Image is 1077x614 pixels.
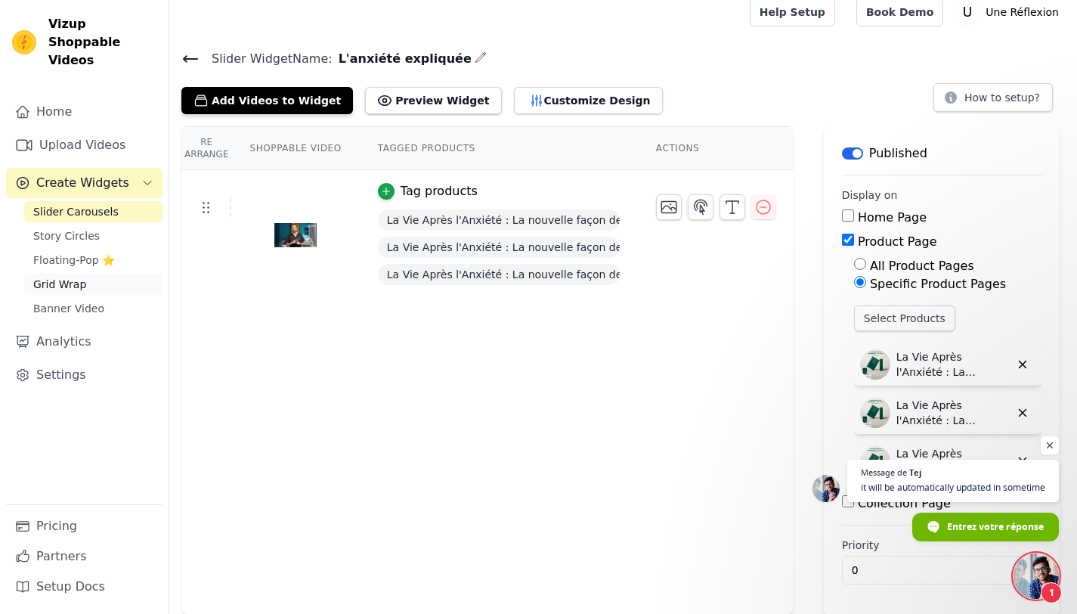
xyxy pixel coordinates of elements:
span: La Vie Après l'Anxiété : La nouvelle façon de mettre fin à l'anxiété [378,264,620,285]
label: Specific Product Pages [870,277,1006,291]
button: Preview Widget [365,87,501,114]
button: Create Widgets [6,168,162,198]
img: La Vie Après l'Anxiété : La nouvelle façon de mettre fin à l'anxiété [860,349,890,380]
a: Upload Videos [6,130,162,160]
a: Slider Carousels [24,201,162,222]
p: La Vie Après l'Anxiété : La nouvelle façon de mettre fin à l'anxiété [896,398,1010,428]
label: All Product Pages [870,259,974,273]
button: Select Products [854,305,955,331]
span: Message de [861,468,907,476]
button: Change Thumbnail [656,194,682,220]
span: Story Circles [33,228,100,243]
a: How to setup? [933,94,1053,108]
div: Edit Name [475,48,487,69]
p: La Vie Après l'Anxiété : La nouvelle façon de mettre fin à l'anxiété [896,446,1010,476]
a: Analytics [6,327,162,357]
button: Delete widget [1010,400,1035,426]
th: Actions [638,127,794,170]
span: Entrez votre réponse [947,513,1044,540]
div: Ouvrir le chat [1014,554,1059,599]
span: 1 [1041,582,1062,603]
a: Partners [6,541,162,572]
a: Floating-Pop ⭐ [24,250,162,271]
p: La Vie Après l'Anxiété : La nouvelle façon de mettre fin à l'anxiété [896,349,1010,380]
img: La Vie Après l'Anxiété : La nouvelle façon de mettre fin à l'anxiété [860,446,890,476]
span: La Vie Après l'Anxiété : La nouvelle façon de mettre fin à l'anxiété [378,209,620,231]
span: Create Widgets [36,174,129,192]
div: Tag products [401,182,478,200]
button: Tag products [378,182,478,200]
th: Tagged Products [360,127,638,170]
a: Story Circles [24,225,162,247]
span: Slider Widget Name: [200,50,333,68]
a: Grid Wrap [24,274,162,295]
span: Vizup Shoppable Videos [48,15,156,70]
a: Home [6,97,162,127]
span: Tej [909,468,921,476]
span: Grid Wrap [33,277,86,292]
button: Delete widget [1010,448,1035,474]
img: La Vie Après l'Anxiété : La nouvelle façon de mettre fin à l'anxiété [860,398,890,428]
text: U [963,5,973,20]
span: Slider Carousels [33,204,119,219]
button: Customize Design [514,87,663,114]
label: Priority [842,538,1041,553]
img: vizup-images-7e48.png [274,199,317,271]
span: Floating-Pop ⭐ [33,253,115,268]
button: How to setup? [933,83,1053,112]
span: L'anxiété expliquée [333,50,472,68]
a: Setup Docs [6,572,162,602]
th: Re Arrange [181,127,231,170]
a: Pricing [6,511,162,541]
span: it will be automatically updated in sometime [861,480,1045,495]
p: Published [869,144,927,163]
label: Product Page [858,234,937,249]
button: Add Videos to Widget [181,87,353,114]
a: Banner Video [24,298,162,319]
span: Banner Video [33,301,104,316]
legend: Display on [842,188,898,203]
a: Settings [6,360,162,390]
th: Shoppable Video [231,127,359,170]
span: La Vie Après l'Anxiété : La nouvelle façon de mettre fin à l'anxiété [378,237,620,258]
button: Delete widget [1010,352,1035,377]
img: Vizup [12,30,36,54]
label: Home Page [858,210,927,225]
